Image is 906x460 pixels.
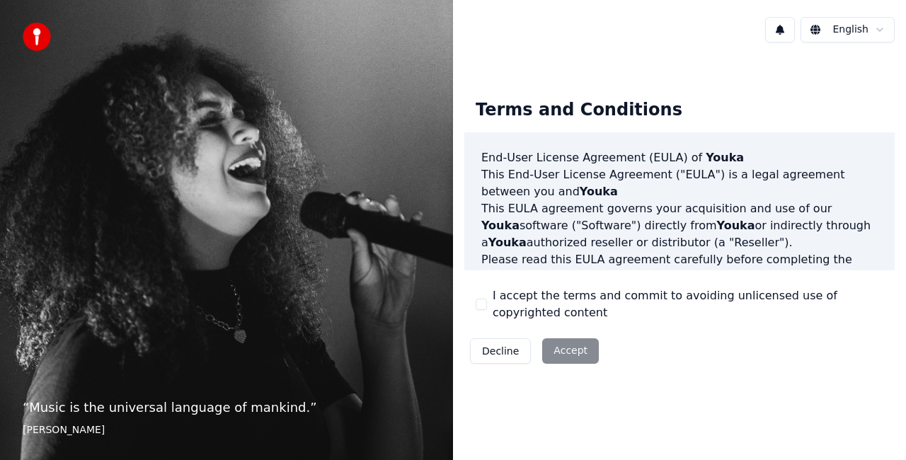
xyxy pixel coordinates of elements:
[488,236,527,249] span: Youka
[23,398,430,418] p: “ Music is the universal language of mankind. ”
[470,338,531,364] button: Decline
[717,219,755,232] span: Youka
[493,287,883,321] label: I accept the terms and commit to avoiding unlicensed use of copyrighted content
[706,151,744,164] span: Youka
[580,185,618,198] span: Youka
[23,423,430,437] footer: [PERSON_NAME]
[481,251,878,319] p: Please read this EULA agreement carefully before completing the installation process and using th...
[23,23,51,51] img: youka
[676,270,714,283] span: Youka
[481,219,520,232] span: Youka
[481,149,878,166] h3: End-User License Agreement (EULA) of
[481,200,878,251] p: This EULA agreement governs your acquisition and use of our software ("Software") directly from o...
[481,166,878,200] p: This End-User License Agreement ("EULA") is a legal agreement between you and
[464,88,694,133] div: Terms and Conditions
